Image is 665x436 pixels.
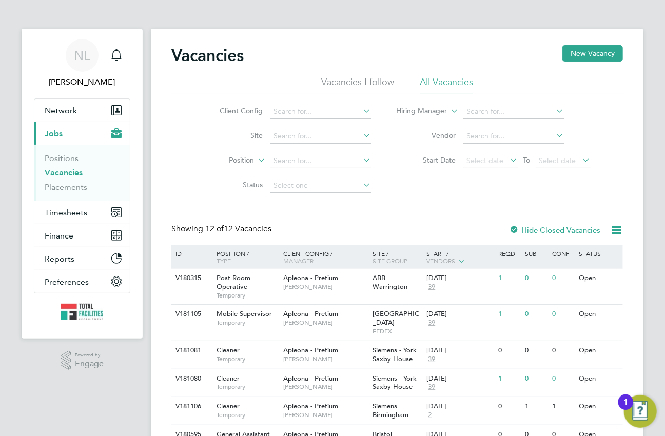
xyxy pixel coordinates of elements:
[373,374,417,391] span: Siemens - York Saxby House
[496,369,522,388] div: 1
[75,351,104,360] span: Powered by
[195,155,255,166] label: Position
[283,374,338,383] span: Apleona - Pretium
[283,402,338,410] span: Apleona - Pretium
[270,154,371,168] input: Search for...
[550,369,576,388] div: 0
[209,245,281,269] div: Position /
[204,106,263,115] label: Client Config
[623,402,628,415] div: 1
[624,395,657,428] button: Open Resource Center, 1 new notification
[577,269,621,288] div: Open
[463,105,564,119] input: Search for...
[283,346,338,354] span: Apleona - Pretium
[34,39,130,88] a: NL[PERSON_NAME]
[426,256,455,265] span: Vendors
[173,245,209,262] div: ID
[373,402,409,419] span: Siemens Birmingham
[388,106,447,116] label: Hiring Manager
[204,180,263,189] label: Status
[217,411,278,419] span: Temporary
[373,256,408,265] span: Site Group
[205,224,271,234] span: 12 Vacancies
[217,309,272,318] span: Mobile Supervisor
[373,309,420,327] span: [GEOGRAPHIC_DATA]
[45,129,63,138] span: Jobs
[45,254,74,264] span: Reports
[523,369,550,388] div: 0
[173,397,209,416] div: V181106
[173,341,209,360] div: V181081
[370,245,424,269] div: Site /
[45,168,83,177] a: Vacancies
[74,49,90,62] span: NL
[550,245,576,262] div: Conf
[45,277,89,287] span: Preferences
[523,341,550,360] div: 0
[45,182,87,192] a: Placements
[550,305,576,324] div: 0
[61,304,103,320] img: tfrecruitment-logo-retina.png
[173,305,209,324] div: V181105
[577,397,621,416] div: Open
[373,346,417,363] span: Siemens - York Saxby House
[426,402,493,411] div: [DATE]
[283,273,338,282] span: Apleona - Pretium
[523,397,550,416] div: 1
[205,224,224,234] span: 12 of
[463,129,564,144] input: Search for...
[171,45,244,66] h2: Vacancies
[426,346,493,355] div: [DATE]
[577,305,621,324] div: Open
[270,105,371,119] input: Search for...
[562,45,623,62] button: New Vacancy
[217,319,278,327] span: Temporary
[173,269,209,288] div: V180315
[281,245,370,269] div: Client Config /
[550,269,576,288] div: 0
[397,131,456,140] label: Vendor
[34,224,130,247] button: Finance
[523,305,550,324] div: 0
[496,397,522,416] div: 0
[283,319,368,327] span: [PERSON_NAME]
[283,309,338,318] span: Apleona - Pretium
[75,360,104,368] span: Engage
[45,231,73,241] span: Finance
[217,402,240,410] span: Cleaner
[577,369,621,388] div: Open
[496,245,522,262] div: Reqd
[496,305,522,324] div: 1
[373,273,408,291] span: ABB Warrington
[217,383,278,391] span: Temporary
[426,374,493,383] div: [DATE]
[496,341,522,360] div: 0
[61,351,104,370] a: Powered byEngage
[34,270,130,293] button: Preferences
[496,269,522,288] div: 1
[217,374,240,383] span: Cleaner
[22,29,143,339] nav: Main navigation
[420,76,473,94] li: All Vacancies
[217,355,278,363] span: Temporary
[509,225,600,235] label: Hide Closed Vacancies
[283,355,368,363] span: [PERSON_NAME]
[426,411,433,420] span: 2
[217,346,240,354] span: Cleaner
[270,129,371,144] input: Search for...
[373,327,422,335] span: FEDEX
[426,319,437,327] span: 39
[426,310,493,319] div: [DATE]
[45,106,77,115] span: Network
[424,245,496,270] div: Start /
[467,156,504,165] span: Select date
[173,369,209,388] div: V181080
[550,341,576,360] div: 0
[217,256,231,265] span: Type
[577,341,621,360] div: Open
[283,283,368,291] span: [PERSON_NAME]
[426,283,437,291] span: 39
[217,291,278,300] span: Temporary
[217,273,250,291] span: Post Room Operative
[34,304,130,320] a: Go to home page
